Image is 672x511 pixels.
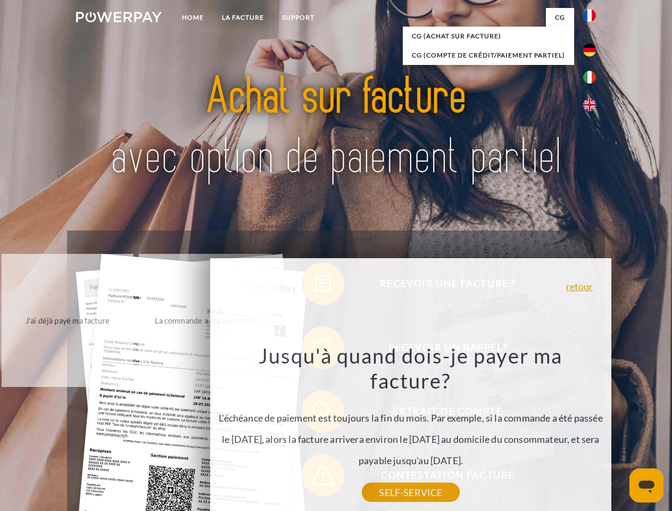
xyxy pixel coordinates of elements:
[273,8,323,27] a: Support
[403,46,574,65] a: CG (Compte de crédit/paiement partiel)
[76,12,162,22] img: logo-powerpay-white.svg
[213,8,273,27] a: LA FACTURE
[8,313,128,327] div: J'ai déjà payé ma facture
[173,8,213,27] a: Home
[583,44,596,56] img: de
[217,343,605,492] div: L'échéance de paiement est toujours la fin du mois. Par exemple, si la commande a été passée le [...
[583,9,596,22] img: fr
[145,313,265,327] div: La commande a été renvoyée
[583,71,596,84] img: it
[362,483,459,502] a: SELF-SERVICE
[566,282,593,291] a: retour
[629,468,663,502] iframe: Bouton de lancement de la fenêtre de messagerie
[546,8,574,27] a: CG
[217,343,605,394] h3: Jusqu'à quand dois-je payer ma facture?
[403,27,574,46] a: CG (achat sur facture)
[102,51,570,204] img: title-powerpay_fr.svg
[583,98,596,111] img: en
